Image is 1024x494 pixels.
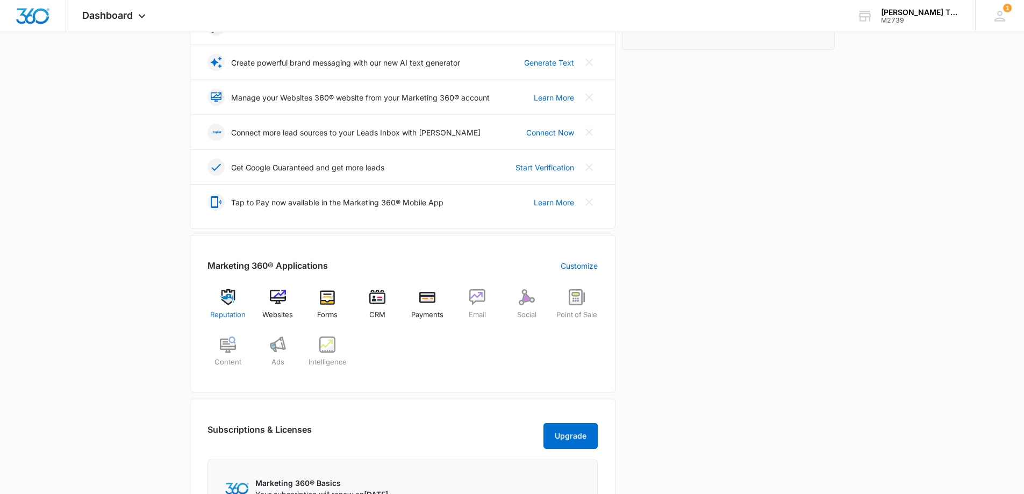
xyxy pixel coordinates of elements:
[210,310,246,320] span: Reputation
[307,337,348,375] a: Intelligence
[881,17,959,24] div: account id
[369,310,385,320] span: CRM
[556,289,598,328] a: Point of Sale
[456,289,498,328] a: Email
[257,289,298,328] a: Websites
[556,310,597,320] span: Point of Sale
[581,159,598,176] button: Close
[517,310,536,320] span: Social
[581,124,598,141] button: Close
[526,127,574,138] a: Connect Now
[524,57,574,68] a: Generate Text
[207,289,249,328] a: Reputation
[214,357,241,368] span: Content
[561,260,598,271] a: Customize
[581,89,598,106] button: Close
[581,194,598,211] button: Close
[581,54,598,71] button: Close
[357,289,398,328] a: CRM
[317,310,338,320] span: Forms
[207,259,328,272] h2: Marketing 360® Applications
[881,8,959,17] div: account name
[407,289,448,328] a: Payments
[534,92,574,103] a: Learn More
[231,197,443,208] p: Tap to Pay now available in the Marketing 360® Mobile App
[307,289,348,328] a: Forms
[262,310,293,320] span: Websites
[515,162,574,173] a: Start Verification
[1003,4,1012,12] span: 1
[543,423,598,449] button: Upgrade
[1003,4,1012,12] div: notifications count
[207,423,312,445] h2: Subscriptions & Licenses
[506,289,548,328] a: Social
[231,127,481,138] p: Connect more lead sources to your Leads Inbox with [PERSON_NAME]
[534,197,574,208] a: Learn More
[271,357,284,368] span: Ads
[411,310,443,320] span: Payments
[231,162,384,173] p: Get Google Guaranteed and get more leads
[257,337,298,375] a: Ads
[225,483,249,494] img: Marketing 360 Logo
[231,92,490,103] p: Manage your Websites 360® website from your Marketing 360® account
[207,337,249,375] a: Content
[309,357,347,368] span: Intelligence
[255,477,388,489] p: Marketing 360® Basics
[82,10,133,21] span: Dashboard
[231,57,460,68] p: Create powerful brand messaging with our new AI text generator
[469,310,486,320] span: Email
